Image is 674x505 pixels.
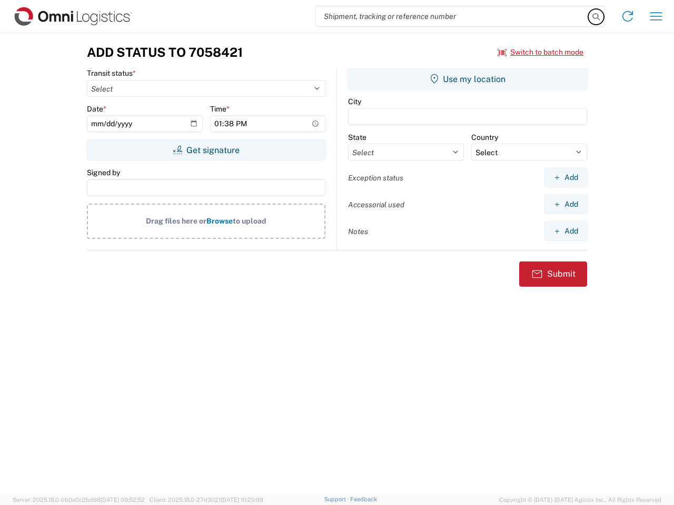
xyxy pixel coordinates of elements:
[348,173,403,183] label: Exception status
[544,168,587,187] button: Add
[544,221,587,241] button: Add
[150,497,263,503] span: Client: 2025.18.0-27d3021
[13,497,145,503] span: Server: 2025.18.0-bb0e0c2bd68
[206,217,233,225] span: Browse
[324,496,351,502] a: Support
[316,6,589,26] input: Shipment, tracking or reference number
[101,497,145,503] span: [DATE] 09:52:52
[498,44,583,61] button: Switch to batch mode
[519,261,587,287] button: Submit
[499,495,661,504] span: Copyright © [DATE]-[DATE] Agistix Inc., All Rights Reserved
[87,68,136,78] label: Transit status
[544,195,587,214] button: Add
[87,168,120,177] label: Signed by
[87,45,243,60] h3: Add Status to 7058421
[233,217,266,225] span: to upload
[471,133,498,142] label: Country
[348,227,368,236] label: Notes
[146,217,206,225] span: Drag files here or
[87,104,106,114] label: Date
[348,200,404,209] label: Accessorial used
[350,496,377,502] a: Feedback
[87,139,325,160] button: Get signature
[348,133,366,142] label: State
[348,68,587,89] button: Use my location
[348,97,361,106] label: City
[221,497,263,503] span: [DATE] 10:20:09
[210,104,230,114] label: Time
